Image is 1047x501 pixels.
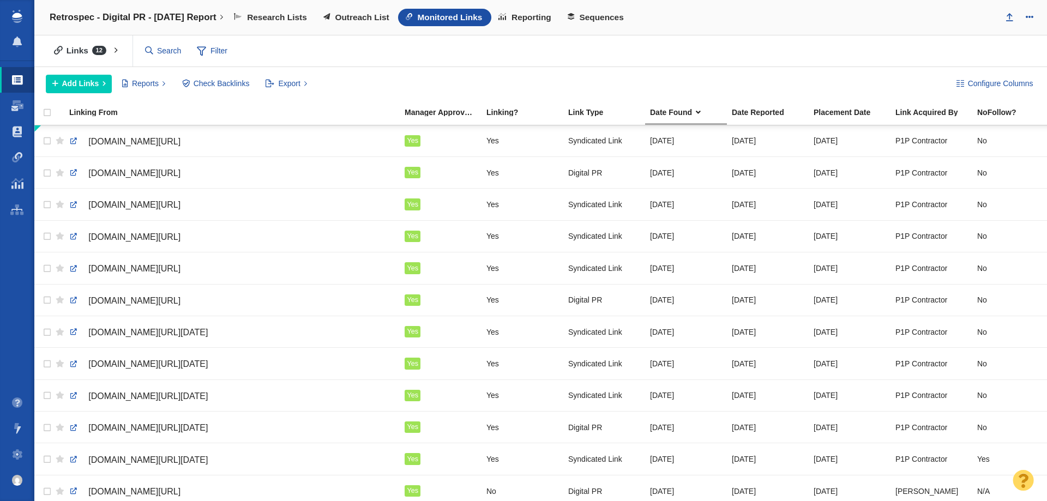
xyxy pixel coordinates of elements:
[69,196,395,214] a: [DOMAIN_NAME][URL]
[62,78,99,89] span: Add Links
[88,391,208,401] span: [DOMAIN_NAME][URL][DATE]
[141,41,186,61] input: Search
[568,200,622,209] span: Syndicated Link
[890,412,972,443] td: P1P Contractor
[568,231,622,241] span: Syndicated Link
[486,108,567,116] div: Linking?
[12,10,22,23] img: buzzstream_logo_iconsimple.png
[407,360,418,367] span: Yes
[69,108,404,118] a: Linking From
[88,423,208,432] span: [DOMAIN_NAME][URL][DATE]
[561,9,633,26] a: Sequences
[407,296,418,304] span: Yes
[407,232,418,240] span: Yes
[650,225,722,248] div: [DATE]
[568,327,622,337] span: Syndicated Link
[69,387,395,406] a: [DOMAIN_NAME][URL][DATE]
[400,125,482,157] td: Yes
[814,415,886,439] div: [DATE]
[405,108,485,116] div: Manager Approved Link?
[50,12,216,23] h4: Retrospec - Digital PR - [DATE] Report
[895,422,947,432] span: P1P Contractor
[400,189,482,220] td: Yes
[563,220,645,252] td: Syndicated Link
[69,259,395,278] a: [DOMAIN_NAME][URL]
[88,168,180,178] span: [DOMAIN_NAME][URL]
[563,348,645,379] td: Syndicated Link
[486,288,558,312] div: Yes
[398,9,491,26] a: Monitored Links
[12,475,23,486] img: c9363fb76f5993e53bff3b340d5c230a
[69,323,395,342] a: [DOMAIN_NAME][URL][DATE]
[88,296,180,305] span: [DOMAIN_NAME][URL]
[260,75,314,93] button: Export
[486,108,567,118] a: Linking?
[890,316,972,347] td: P1P Contractor
[814,320,886,343] div: [DATE]
[194,78,250,89] span: Check Backlinks
[486,447,558,470] div: Yes
[568,108,649,116] div: Link Type
[400,252,482,284] td: Yes
[732,192,804,216] div: [DATE]
[335,13,389,22] span: Outreach List
[650,129,722,153] div: [DATE]
[568,454,622,464] span: Syndicated Link
[176,75,256,93] button: Check Backlinks
[950,75,1039,93] button: Configure Columns
[650,352,722,375] div: [DATE]
[895,359,947,369] span: P1P Contractor
[650,108,731,118] a: Date Found
[316,9,399,26] a: Outreach List
[400,443,482,475] td: Yes
[512,13,551,22] span: Reporting
[568,263,622,273] span: Syndicated Link
[405,108,485,118] a: Manager Approved Link?
[890,284,972,316] td: P1P Contractor
[563,252,645,284] td: Syndicated Link
[407,264,418,272] span: Yes
[814,161,886,184] div: [DATE]
[563,316,645,347] td: Syndicated Link
[88,232,180,242] span: [DOMAIN_NAME][URL]
[568,136,622,146] span: Syndicated Link
[732,129,804,153] div: [DATE]
[46,75,112,93] button: Add Links
[400,379,482,411] td: Yes
[69,108,404,116] div: Linking From
[814,288,886,312] div: [DATE]
[278,78,300,89] span: Export
[247,13,307,22] span: Research Lists
[568,359,622,369] span: Syndicated Link
[568,108,649,118] a: Link Type
[814,225,886,248] div: [DATE]
[814,352,886,375] div: [DATE]
[69,419,395,437] a: [DOMAIN_NAME][URL][DATE]
[486,129,558,153] div: Yes
[400,156,482,188] td: Yes
[563,443,645,475] td: Syndicated Link
[69,355,395,373] a: [DOMAIN_NAME][URL][DATE]
[563,412,645,443] td: Digital PR
[814,447,886,470] div: [DATE]
[732,415,804,439] div: [DATE]
[407,423,418,431] span: Yes
[814,108,894,118] a: Placement Date
[400,412,482,443] td: Yes
[814,108,894,116] div: Placement Date
[814,256,886,280] div: [DATE]
[732,352,804,375] div: [DATE]
[568,422,602,432] span: Digital PR
[895,168,947,178] span: P1P Contractor
[486,256,558,280] div: Yes
[895,108,976,118] a: Link Acquired By
[890,252,972,284] td: P1P Contractor
[486,352,558,375] div: Yes
[814,129,886,153] div: [DATE]
[895,454,947,464] span: P1P Contractor
[88,455,208,464] span: [DOMAIN_NAME][URL][DATE]
[563,189,645,220] td: Syndicated Link
[116,75,172,93] button: Reports
[486,161,558,184] div: Yes
[732,288,804,312] div: [DATE]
